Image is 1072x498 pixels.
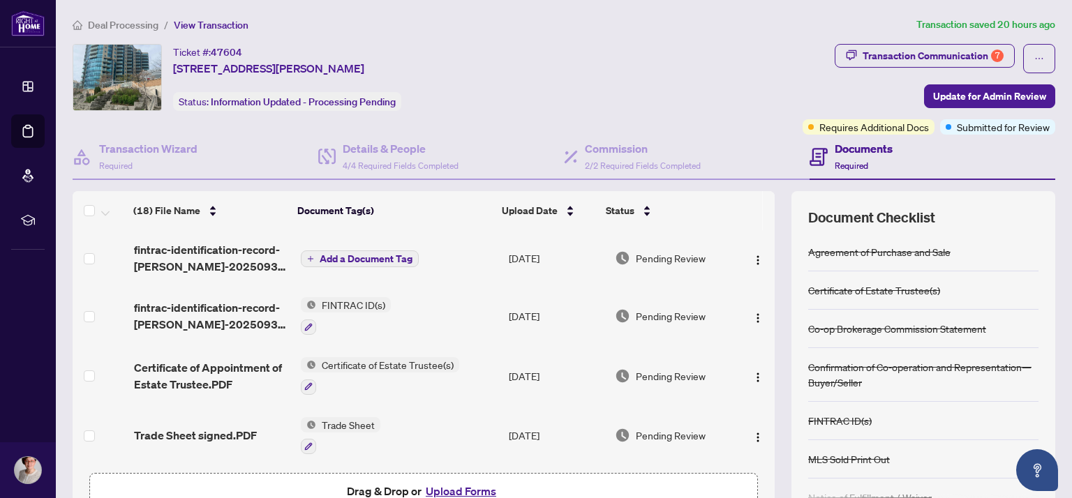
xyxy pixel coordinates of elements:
span: Requires Additional Docs [819,119,929,135]
button: Status IconCertificate of Estate Trustee(s) [301,357,459,395]
span: Upload Date [502,203,558,218]
div: Agreement of Purchase and Sale [808,244,951,259]
span: fintrac-identification-record-[PERSON_NAME]-20250930-154608.pdf [134,241,290,275]
span: fintrac-identification-record-[PERSON_NAME]-20250930-154642.pdf [134,299,290,333]
span: Trade Sheet [316,417,380,432]
img: Status Icon [301,417,316,432]
span: Add a Document Tag [320,254,412,264]
div: Confirmation of Co-operation and Representation—Buyer/Seller [808,359,1038,390]
div: Status: [173,92,401,111]
span: (18) File Name [133,203,200,218]
td: [DATE] [503,406,609,466]
span: Pending Review [636,368,706,384]
img: Document Status [615,308,630,324]
td: [DATE] [503,286,609,346]
td: [DATE] [503,346,609,406]
img: Logo [752,312,764,324]
button: Status IconTrade Sheet [301,417,380,455]
button: Transaction Communication7 [835,44,1015,68]
li: / [164,17,168,33]
button: Logo [747,424,769,446]
span: plus [307,255,314,262]
h4: Documents [835,140,893,157]
td: [DATE] [503,230,609,286]
span: Pending Review [636,250,706,266]
th: Upload Date [496,191,600,230]
span: Certificate of Estate Trustee(s) [316,357,459,372]
th: Document Tag(s) [292,191,496,230]
span: [STREET_ADDRESS][PERSON_NAME] [173,60,364,77]
span: ellipsis [1034,54,1044,63]
img: Document Status [615,428,630,443]
div: MLS Sold Print Out [808,451,890,467]
button: Logo [747,305,769,327]
div: Co-op Brokerage Commission Statement [808,321,986,336]
img: Profile Icon [15,457,41,483]
span: 2/2 Required Fields Completed [585,160,701,171]
button: Update for Admin Review [924,84,1055,108]
div: Ticket #: [173,44,242,60]
span: Submitted for Review [957,119,1050,135]
img: IMG-S12147962_1.jpg [73,45,161,110]
span: View Transaction [174,19,248,31]
h4: Transaction Wizard [99,140,198,157]
div: Certificate of Estate Trustee(s) [808,282,940,298]
span: FINTRAC ID(s) [316,297,391,312]
img: logo [11,10,45,36]
span: Status [606,203,634,218]
img: Logo [752,372,764,383]
img: Logo [752,255,764,266]
span: Information Updated - Processing Pending [211,96,396,108]
span: home [73,20,82,30]
div: Transaction Communication [863,45,1004,67]
span: Pending Review [636,308,706,324]
span: 4/4 Required Fields Completed [343,160,459,171]
span: Required [835,160,868,171]
th: (18) File Name [128,191,292,230]
button: Status IconFINTRAC ID(s) [301,297,391,335]
span: Update for Admin Review [933,85,1046,107]
button: Logo [747,247,769,269]
img: Status Icon [301,357,316,372]
button: Add a Document Tag [301,250,419,267]
img: Document Status [615,250,630,266]
span: Certificate of Appointment of Estate Trustee.PDF [134,359,290,393]
img: Document Status [615,368,630,384]
img: Status Icon [301,297,316,312]
div: FINTRAC ID(s) [808,413,872,428]
span: Required [99,160,133,171]
span: Document Checklist [808,208,935,227]
span: Pending Review [636,428,706,443]
button: Logo [747,365,769,387]
span: 47604 [211,46,242,59]
span: Deal Processing [88,19,158,31]
th: Status [600,191,727,230]
button: Add a Document Tag [301,250,419,268]
img: Logo [752,432,764,443]
h4: Details & People [343,140,459,157]
h4: Commission [585,140,701,157]
button: Open asap [1016,449,1058,491]
article: Transaction saved 20 hours ago [916,17,1055,33]
span: Trade Sheet signed.PDF [134,427,257,444]
div: 7 [991,50,1004,62]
